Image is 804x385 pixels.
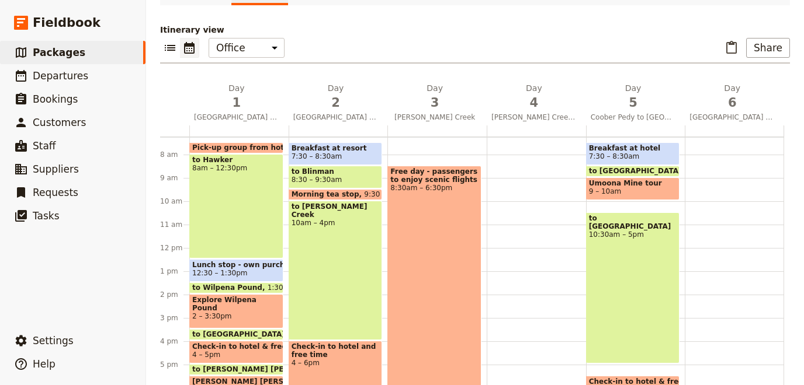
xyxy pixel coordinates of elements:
div: to [GEOGRAPHIC_DATA]10:30am – 5pm [586,212,680,363]
span: Breakfast at resort [292,144,380,152]
span: to [GEOGRAPHIC_DATA] [589,214,677,230]
div: to Hawker8am – 12:30pm [189,154,283,258]
span: 5 [591,94,676,111]
h2: Day [194,82,279,111]
span: Free day - passengers to enjoy scenic flights [390,167,479,184]
div: Umoona Mine tour9 – 10am [586,177,680,200]
div: 5 pm [160,360,189,369]
button: Day3[PERSON_NAME] Creek [387,82,487,125]
div: Breakfast at hotel7:30 – 8:30am [586,142,680,165]
span: to [GEOGRAPHIC_DATA] [192,330,290,338]
span: [GEOGRAPHIC_DATA] to Ikara Flinders Ranges [189,113,284,122]
h2: Day [491,82,577,111]
span: 9:30 – 10am [364,190,408,198]
div: Check-in to hotel & free time4 – 5pm [189,341,283,363]
span: 4 [491,94,577,111]
span: Check-in to hotel and free time [292,342,380,359]
span: [PERSON_NAME] Creek [387,113,482,122]
span: Customers [33,117,86,128]
div: 12 pm [160,243,189,253]
span: [GEOGRAPHIC_DATA] to [GEOGRAPHIC_DATA] via [GEOGRAPHIC_DATA] [685,113,779,122]
span: 2 – 3:30pm [192,312,280,320]
div: 10 am [160,197,189,206]
span: 7:30 – 8:30am [292,152,342,160]
div: 9 am [160,173,189,183]
span: Staff [33,140,56,152]
span: [GEOGRAPHIC_DATA] to [PERSON_NAME][GEOGRAPHIC_DATA] via the [GEOGRAPHIC_DATA] Track [289,113,383,122]
h2: Day [392,82,477,111]
h2: Day [689,82,775,111]
span: Packages [33,47,85,58]
div: to Blinman8:30 – 9:30am [289,166,383,188]
span: Morning tea stop [292,190,365,198]
span: Settings [33,335,74,346]
div: Explore Wilpena Pound2 – 3:30pm [189,294,283,328]
span: to Wilpena Pound [192,283,268,292]
button: Day6[GEOGRAPHIC_DATA] to [GEOGRAPHIC_DATA] via [GEOGRAPHIC_DATA] [685,82,784,125]
span: 12:30 – 1:30pm [192,269,247,277]
span: Umoona Mine tour [589,179,677,187]
span: 8:30 – 9:30am [292,176,342,184]
h2: Day [591,82,676,111]
button: Day2[GEOGRAPHIC_DATA] to [PERSON_NAME][GEOGRAPHIC_DATA] via the [GEOGRAPHIC_DATA] Track [289,82,388,125]
span: [PERSON_NAME] Creek to [PERSON_NAME] [487,113,581,122]
span: Pick-up group from hotel [192,143,296,152]
p: Itinerary view [160,24,790,36]
button: Calendar view [180,38,199,58]
span: 7:30 – 8:30am [589,152,640,160]
div: Breakfast at resort7:30 – 8:30am [289,142,383,165]
button: Day5Coober Pedy to [GEOGRAPHIC_DATA] [586,82,685,125]
div: to [GEOGRAPHIC_DATA] [189,329,283,340]
div: Lunch stop - own purchase12:30 – 1:30pm [189,259,283,282]
div: 11 am [160,220,189,229]
button: Day4[PERSON_NAME] Creek to [PERSON_NAME] [487,82,586,125]
div: 1 pm [160,267,189,276]
span: 1:30 – 2pm [268,283,307,292]
span: to [GEOGRAPHIC_DATA] [589,167,687,175]
span: Tasks [33,210,60,222]
span: to Blinman [292,167,380,176]
div: to [PERSON_NAME] [PERSON_NAME] lookout [189,364,283,375]
div: to [GEOGRAPHIC_DATA] [586,166,680,177]
div: to [PERSON_NAME] Creek10am – 4pm [289,201,383,340]
span: 4 – 5pm [192,351,220,359]
span: Departures [33,70,88,82]
span: to [PERSON_NAME] [PERSON_NAME] lookout [192,365,373,373]
span: Help [33,358,56,370]
button: Paste itinerary item [722,38,741,58]
span: Check-in to hotel & free time [192,342,280,351]
div: Morning tea stop9:30 – 10am [289,189,383,200]
span: 1 [194,94,279,111]
button: Day1[GEOGRAPHIC_DATA] to Ikara Flinders Ranges [189,82,289,125]
div: 3 pm [160,313,189,323]
button: Share [746,38,790,58]
div: 2 pm [160,290,189,299]
span: 8am – 12:30pm [192,164,280,172]
span: to [PERSON_NAME] Creek [292,202,380,219]
span: Breakfast at hotel [589,144,677,152]
span: 3 [392,94,477,111]
span: Coober Pedy to [GEOGRAPHIC_DATA] [586,113,681,122]
h2: Day [293,82,379,111]
span: to Hawker [192,156,280,164]
span: 8:30am – 6:30pm [390,184,479,192]
div: Pick-up group from hotel [189,142,283,153]
span: Bookings [33,93,78,105]
span: 2 [293,94,379,111]
span: Lunch stop - own purchase [192,261,280,269]
span: 10:30am – 5pm [589,230,677,239]
span: Suppliers [33,163,79,175]
span: Fieldbook [33,14,100,32]
div: 8 am [160,150,189,159]
span: Explore Wilpena Pound [192,296,280,312]
button: List view [160,38,180,58]
span: 4 – 6pm [292,359,380,367]
span: 6 [689,94,775,111]
div: 4 pm [160,337,189,346]
div: to Wilpena Pound1:30 – 2pm [189,282,283,293]
span: 9 – 10am [589,187,622,195]
span: Requests [33,187,78,198]
span: 10am – 4pm [292,219,380,227]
